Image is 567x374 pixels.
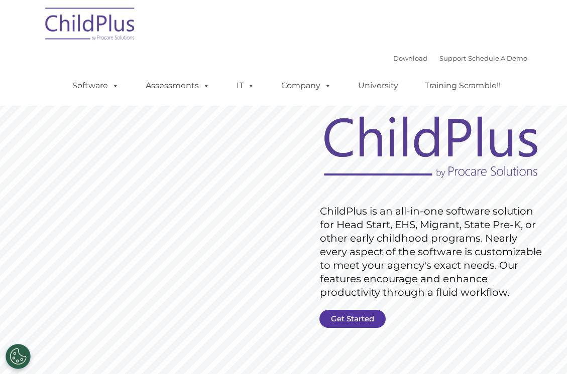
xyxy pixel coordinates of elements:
[40,1,141,51] img: ChildPlus by Procare Solutions
[136,76,220,96] a: Assessments
[226,76,265,96] a: IT
[393,54,527,62] font: |
[415,76,511,96] a: Training Scramble!!
[271,76,342,96] a: Company
[320,205,546,299] rs-layer: ChildPlus is an all-in-one software solution for Head Start, EHS, Migrant, State Pre-K, or other ...
[439,54,466,62] a: Support
[393,54,427,62] a: Download
[6,344,31,369] button: Cookies Settings
[348,76,408,96] a: University
[468,54,527,62] a: Schedule A Demo
[62,76,129,96] a: Software
[319,310,386,328] a: Get Started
